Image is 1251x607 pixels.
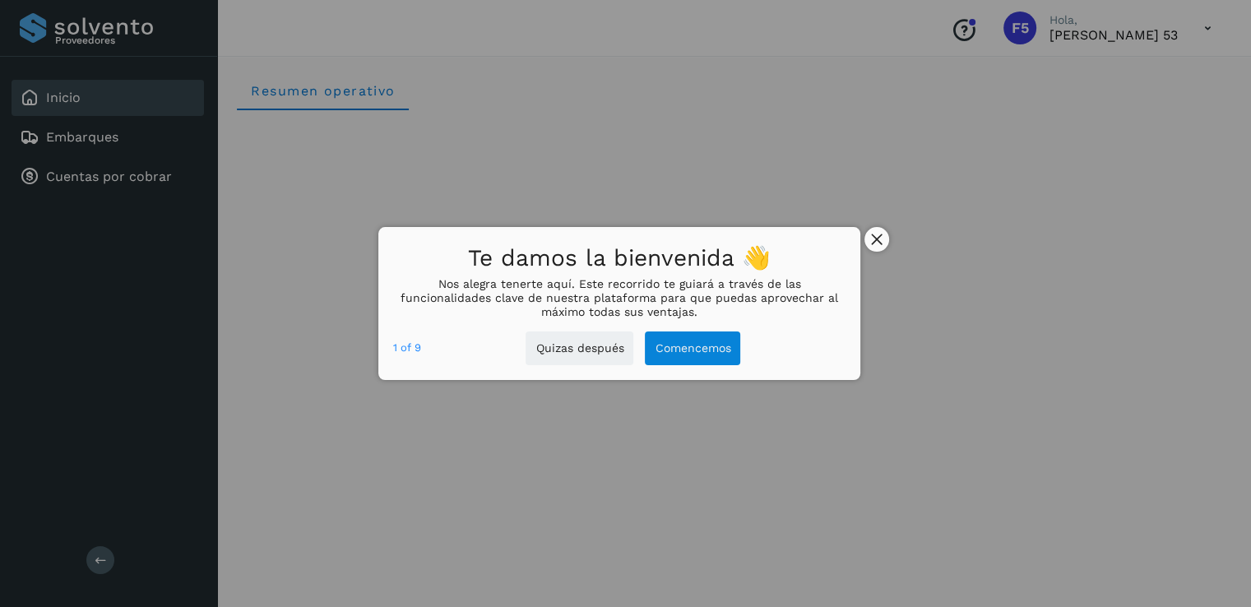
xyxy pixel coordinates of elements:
[864,227,889,252] button: close,
[393,277,846,318] p: Nos alegra tenerte aquí. Este recorrido te guiará a través de las funcionalidades clave de nuestr...
[393,339,421,357] div: step 1 of 9
[645,331,740,365] button: Comencemos
[526,331,633,365] button: Quizas después
[378,227,860,380] div: Te damos la bienvenida 👋Nos alegra tenerte aquí. Este recorrido te guiará a través de las funcion...
[393,339,421,357] div: 1 of 9
[393,240,846,277] h1: Te damos la bienvenida 👋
